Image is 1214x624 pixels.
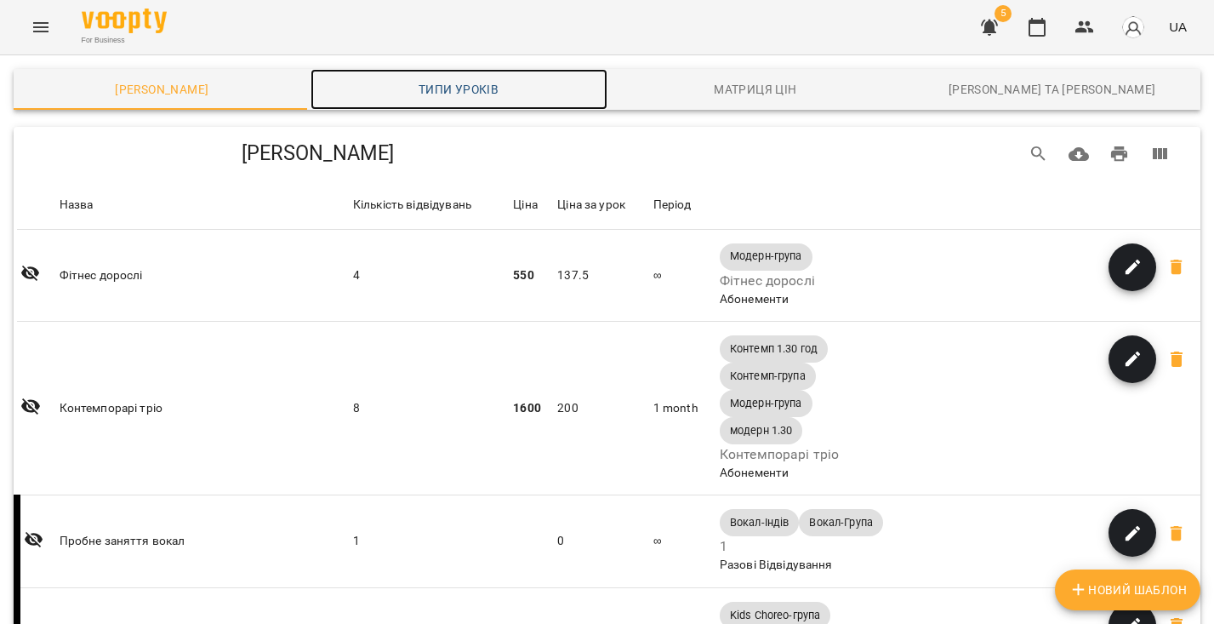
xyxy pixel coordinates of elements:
[1162,11,1194,43] button: UA
[720,465,1197,482] div: Абонементи
[353,195,471,215] div: Кількість відвідувань
[653,195,692,215] div: Період
[1069,580,1187,600] span: Новий Шаблон
[650,495,716,588] td: ∞
[1169,18,1187,36] span: UA
[24,79,300,100] span: [PERSON_NAME]
[60,195,94,215] div: Назва
[82,35,167,46] span: For Business
[1055,570,1200,610] button: Новий Шаблон
[1058,134,1099,175] button: Завантажити CSV
[1139,134,1180,175] button: View Columns
[56,322,350,495] td: Контемпорарі тріо
[554,230,649,322] td: 137.5
[914,79,1190,100] span: [PERSON_NAME] та [PERSON_NAME]
[720,249,812,264] span: Модерн-група
[650,230,716,322] td: ∞
[618,79,894,100] span: Матриця цін
[720,536,890,557] p: 1
[554,495,649,588] td: 0
[720,396,812,411] span: Модерн-група
[513,401,541,415] b: 1600
[650,322,716,495] td: 1 month
[14,127,1200,181] div: Table Toolbar
[513,195,538,215] div: Ціна
[513,195,538,215] div: Sort
[720,341,828,357] span: Контемп 1.30 год
[321,79,597,100] span: Типи уроків
[60,195,346,215] span: Назва
[350,230,510,322] td: 4
[720,271,890,291] p: Фітнес дорослі
[720,291,1197,308] div: Абонементи
[1156,247,1197,288] span: Ви впевнені, що хочете видалити Фітнес дорослі?
[1018,134,1059,175] button: Search
[554,322,649,495] td: 200
[557,195,625,215] div: Sort
[350,322,510,495] td: 8
[56,495,350,588] td: Пробне заняття вокал
[720,557,1197,574] div: Разові Відвідування
[82,9,167,33] img: Voopty Logo
[1156,513,1197,554] span: Ви впевнені, що хочете видалити Пробне заняття вокал?
[720,608,831,623] span: Kids Choreo-група
[34,140,602,167] h5: [PERSON_NAME]
[720,444,890,465] p: Контемпорарі тріо
[1121,15,1145,39] img: avatar_s.png
[720,515,800,530] span: Вокал-Індів
[720,423,803,438] span: модерн 1.30
[557,195,625,215] div: Ціна за урок
[56,230,350,322] td: Фітнес дорослі
[557,195,646,215] span: Ціна за урок
[995,5,1012,22] span: 5
[350,495,510,588] td: 1
[653,195,713,215] span: Період
[513,195,550,215] span: Ціна
[1099,134,1140,175] button: Друк
[60,195,94,215] div: Sort
[513,268,533,282] b: 550
[1156,339,1197,380] span: Ви впевнені, що хочете видалити Контемпорарі тріо?
[353,195,471,215] div: Sort
[20,7,61,48] button: Menu
[799,515,883,530] span: Вокал-Група
[720,369,816,384] span: Контемп-група
[353,195,506,215] span: Кількість відвідувань
[653,195,692,215] div: Sort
